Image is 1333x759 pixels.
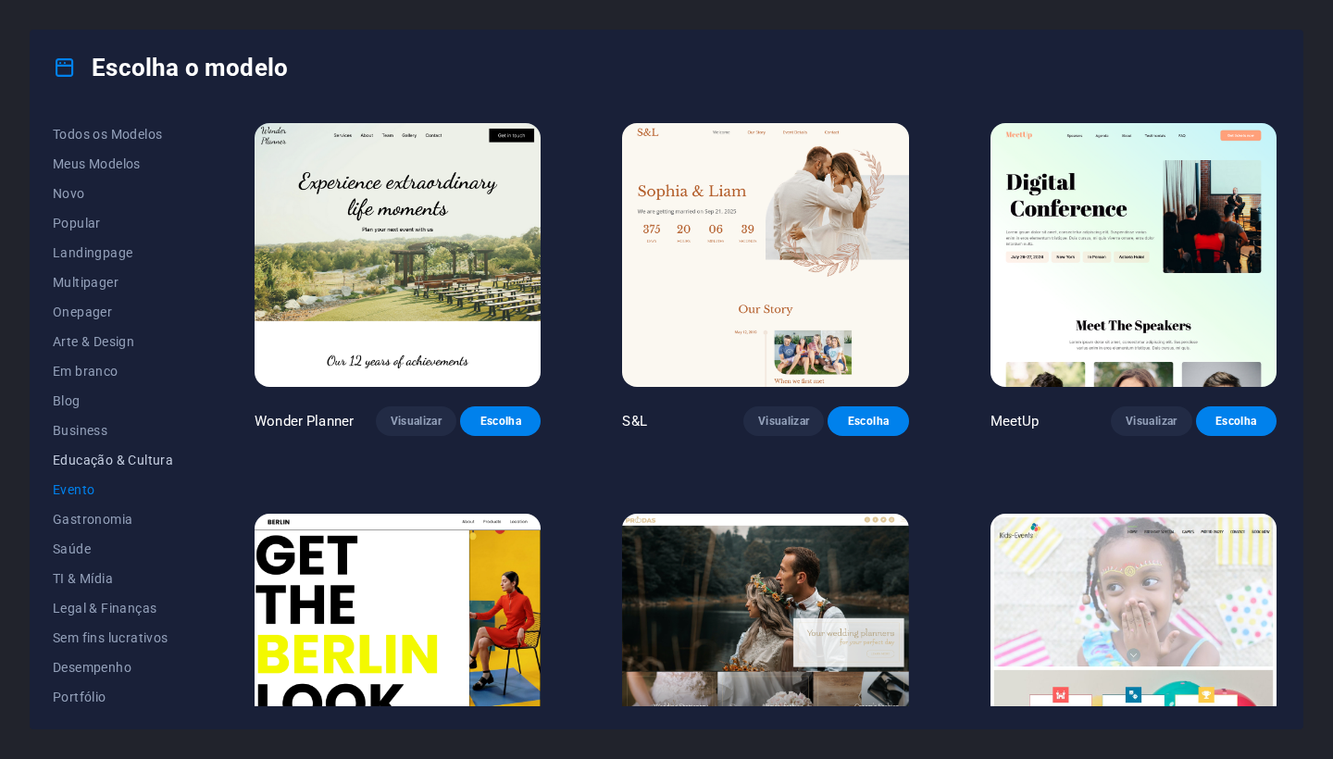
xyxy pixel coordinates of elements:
[990,123,1277,387] img: MeetUp
[53,127,173,142] span: Todos os Modelos
[53,601,173,616] span: Legal & Finanças
[53,275,173,290] span: Multipager
[53,690,173,704] span: Portfólio
[53,564,173,593] button: TI & Mídia
[53,475,173,504] button: Evento
[53,297,173,327] button: Onepager
[622,123,908,387] img: S&L
[53,208,173,238] button: Popular
[758,414,809,429] span: Visualizar
[53,504,173,534] button: Gastronomia
[53,216,173,230] span: Popular
[53,334,173,349] span: Arte & Design
[53,571,173,586] span: TI & Mídia
[53,482,173,497] span: Evento
[53,305,173,319] span: Onepager
[53,593,173,623] button: Legal & Finanças
[53,445,173,475] button: Educação & Cultura
[990,412,1040,430] p: MeetUp
[53,534,173,564] button: Saúde
[53,327,173,356] button: Arte & Design
[53,386,173,416] button: Blog
[53,660,173,675] span: Desempenho
[743,406,824,436] button: Visualizar
[53,364,173,379] span: Em branco
[53,623,173,653] button: Sem fins lucrativos
[53,416,173,445] button: Business
[53,682,173,712] button: Portfólio
[53,238,173,268] button: Landingpage
[53,453,173,467] span: Educação & Cultura
[1126,414,1177,429] span: Visualizar
[1211,414,1262,429] span: Escolha
[391,414,442,429] span: Visualizar
[53,423,173,438] span: Business
[53,268,173,297] button: Multipager
[842,414,893,429] span: Escolha
[53,119,173,149] button: Todos os Modelos
[255,123,541,387] img: Wonder Planner
[460,406,541,436] button: Escolha
[53,630,173,645] span: Sem fins lucrativos
[53,156,173,171] span: Meus Modelos
[622,412,646,430] p: S&L
[53,149,173,179] button: Meus Modelos
[1196,406,1277,436] button: Escolha
[53,356,173,386] button: Em branco
[53,653,173,682] button: Desempenho
[53,53,288,82] h4: Escolha o modelo
[53,186,173,201] span: Novo
[53,541,173,556] span: Saúde
[53,393,173,408] span: Blog
[53,179,173,208] button: Novo
[828,406,908,436] button: Escolha
[53,512,173,527] span: Gastronomia
[376,406,456,436] button: Visualizar
[255,412,354,430] p: Wonder Planner
[1111,406,1191,436] button: Visualizar
[53,245,173,260] span: Landingpage
[475,414,526,429] span: Escolha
